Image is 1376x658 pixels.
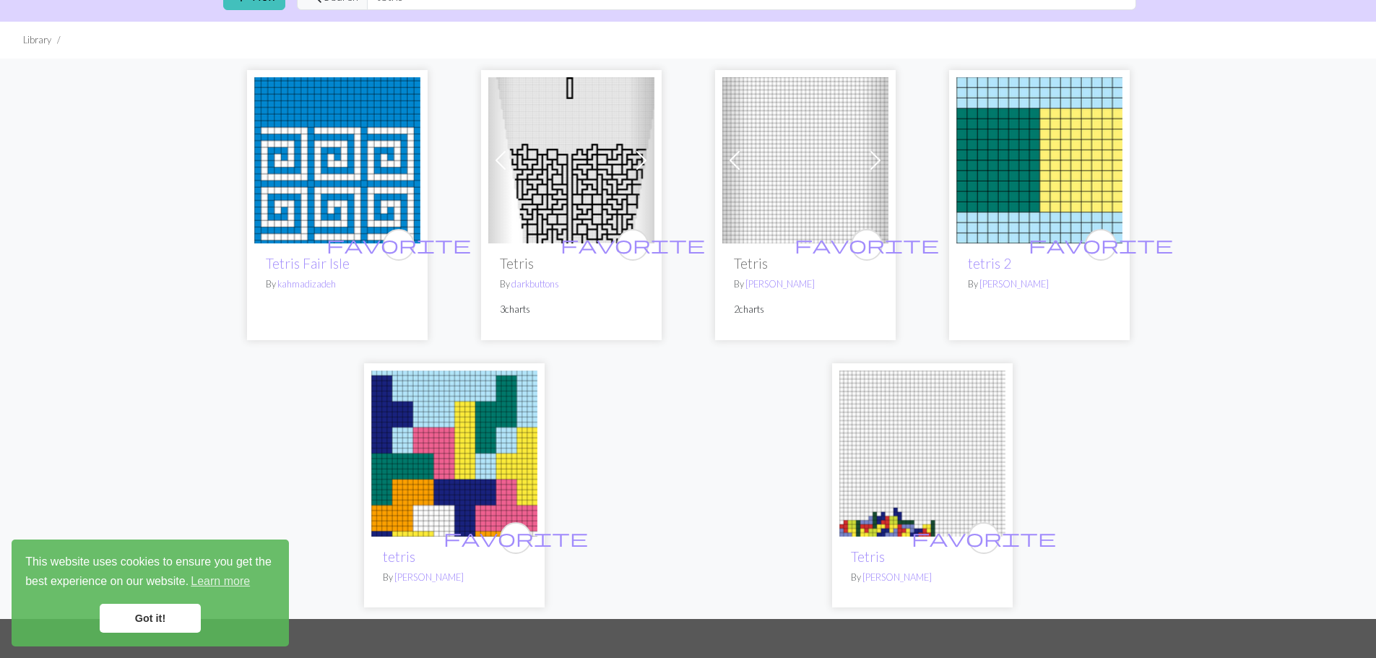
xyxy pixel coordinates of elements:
[561,233,705,256] span: favorite
[266,255,350,272] a: Tetris Fair Isle
[488,152,654,165] a: Tetris
[734,277,877,291] p: By
[100,604,201,633] a: dismiss cookie message
[968,277,1111,291] p: By
[488,77,654,243] img: Tetris
[254,152,420,165] a: Tetris Fair Isle
[371,445,537,459] a: tetris
[1085,229,1117,261] button: favourite
[968,255,1011,272] a: tetris 2
[912,524,1056,553] i: favourite
[500,522,532,554] button: favourite
[500,277,643,291] p: By
[266,277,409,291] p: By
[500,255,643,272] h2: Tetris
[326,233,471,256] span: favorite
[189,571,252,592] a: learn more about cookies
[443,524,588,553] i: favourite
[795,230,939,259] i: favourite
[500,303,643,316] p: 3 charts
[851,229,883,261] button: favourite
[443,527,588,549] span: favorite
[862,571,932,583] a: [PERSON_NAME]
[745,278,815,290] a: [PERSON_NAME]
[839,445,1005,459] a: Tetris
[383,229,415,261] button: favourite
[956,152,1122,165] a: tetris 2
[722,152,888,165] a: Tetris
[326,230,471,259] i: favourite
[23,33,51,47] li: Library
[968,522,1000,554] button: favourite
[839,371,1005,537] img: Tetris
[254,77,420,243] img: Tetris Fair Isle
[795,233,939,256] span: favorite
[371,371,537,537] img: tetris
[979,278,1049,290] a: [PERSON_NAME]
[956,77,1122,243] img: tetris 2
[851,571,994,584] p: By
[722,77,888,243] img: Tetris
[912,527,1056,549] span: favorite
[383,548,415,565] a: tetris
[1029,233,1173,256] span: favorite
[561,230,705,259] i: favourite
[25,553,275,592] span: This website uses cookies to ensure you get the best experience on our website.
[1029,230,1173,259] i: favourite
[277,278,336,290] a: kahmadizadeh
[394,571,464,583] a: [PERSON_NAME]
[734,255,877,272] h2: Tetris
[617,229,649,261] button: favourite
[734,303,877,316] p: 2 charts
[511,278,559,290] a: darkbuttons
[383,571,526,584] p: By
[12,540,289,646] div: cookieconsent
[851,548,885,565] a: Tetris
